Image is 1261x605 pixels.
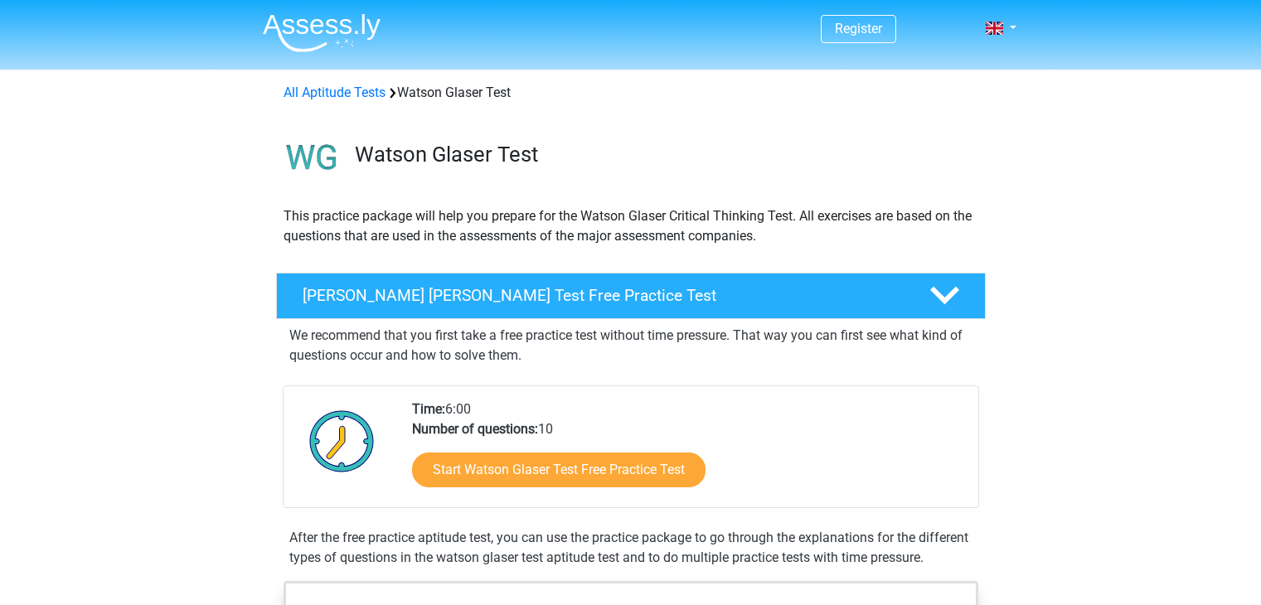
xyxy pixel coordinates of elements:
b: Time: [412,401,445,417]
div: 6:00 10 [400,399,977,507]
h4: [PERSON_NAME] [PERSON_NAME] Test Free Practice Test [303,286,903,305]
a: [PERSON_NAME] [PERSON_NAME] Test Free Practice Test [269,273,992,319]
a: Start Watson Glaser Test Free Practice Test [412,453,706,487]
b: Number of questions: [412,421,538,437]
div: Watson Glaser Test [277,83,985,103]
a: All Aptitude Tests [284,85,386,100]
a: Register [835,21,882,36]
img: Clock [300,399,384,482]
img: watson glaser test [277,123,347,193]
div: After the free practice aptitude test, you can use the practice package to go through the explana... [283,528,979,568]
p: We recommend that you first take a free practice test without time pressure. That way you can fir... [289,326,972,365]
h3: Watson Glaser Test [355,142,972,167]
p: This practice package will help you prepare for the Watson Glaser Critical Thinking Test. All exe... [284,206,978,246]
img: Assessly [263,13,381,52]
